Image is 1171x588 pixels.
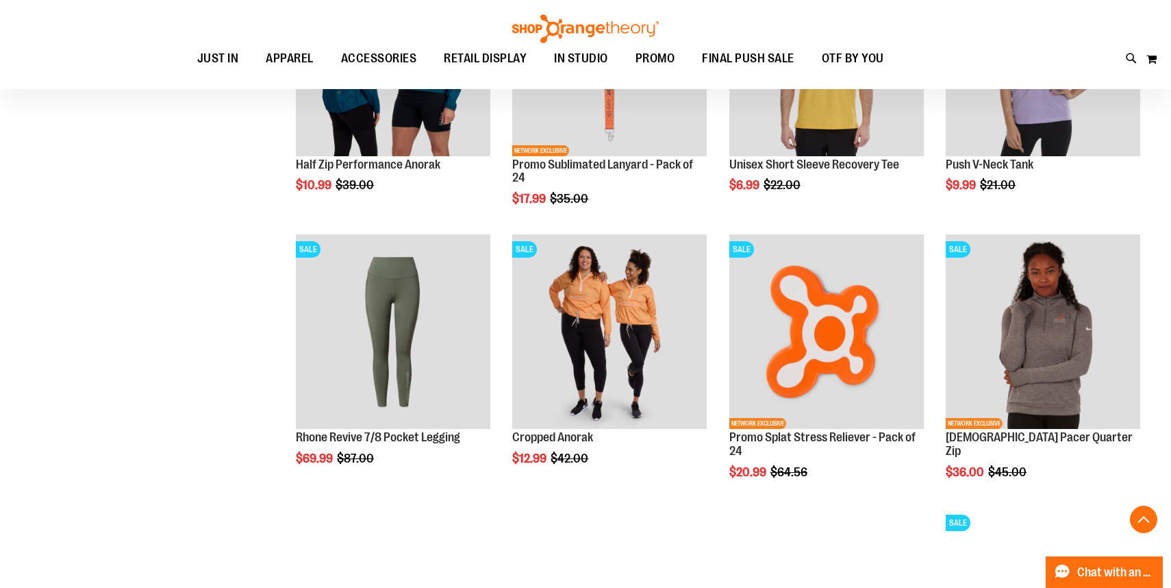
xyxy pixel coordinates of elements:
[764,178,803,192] span: $22.00
[939,228,1147,513] div: product
[296,234,490,429] img: Rhone Revive 7/8 Pocket Legging
[512,234,707,431] a: Cropped Anorak primary imageSALE
[296,178,333,192] span: $10.99
[341,43,417,74] span: ACCESSORIES
[729,234,924,431] a: Product image for Splat Stress Reliever - Pack of 24SALENETWORK EXCLUSIVE
[729,465,768,479] span: $20.99
[296,241,320,258] span: SALE
[337,452,376,465] span: $87.00
[729,234,924,429] img: Product image for Splat Stress Reliever - Pack of 24
[946,241,970,258] span: SALE
[729,158,899,171] a: Unisex Short Sleeve Recovery Tee
[296,158,440,171] a: Half Zip Performance Anorak
[444,43,527,74] span: RETAIL DISPLAY
[505,228,714,500] div: product
[729,418,786,429] span: NETWORK EXCLUSIVE
[336,178,376,192] span: $39.00
[512,145,569,156] span: NETWORK EXCLUSIVE
[512,430,593,444] a: Cropped Anorak
[946,465,986,479] span: $36.00
[296,452,335,465] span: $69.99
[296,234,490,431] a: Rhone Revive 7/8 Pocket LeggingSALE
[946,418,1003,429] span: NETWORK EXCLUSIVE
[184,43,253,75] a: JUST IN
[729,430,916,458] a: Promo Splat Stress Reliever - Pack of 24
[510,14,661,43] img: Shop Orangetheory
[1077,566,1155,579] span: Chat with an Expert
[822,43,884,74] span: OTF BY YOU
[808,43,898,75] a: OTF BY YOU
[729,178,761,192] span: $6.99
[289,228,497,500] div: product
[702,43,794,74] span: FINAL PUSH SALE
[1046,556,1163,588] button: Chat with an Expert
[540,43,622,75] a: IN STUDIO
[252,43,327,75] a: APPAREL
[512,158,693,185] a: Promo Sublimated Lanyard - Pack of 24
[946,234,1140,429] img: Product image for Ladies Pacer Quarter Zip
[622,43,689,75] a: PROMO
[550,192,590,206] span: $35.00
[946,515,970,531] span: SALE
[327,43,431,75] a: ACCESSORIES
[946,158,1033,171] a: Push V-Neck Tank
[722,228,931,513] div: product
[988,465,1029,479] span: $45.00
[729,241,754,258] span: SALE
[635,43,675,74] span: PROMO
[551,452,590,465] span: $42.00
[430,43,540,75] a: RETAIL DISPLAY
[266,43,314,74] span: APPAREL
[770,465,809,479] span: $64.56
[946,234,1140,431] a: Product image for Ladies Pacer Quarter ZipSALENETWORK EXCLUSIVE
[512,234,707,429] img: Cropped Anorak primary image
[512,241,537,258] span: SALE
[688,43,808,74] a: FINAL PUSH SALE
[946,178,978,192] span: $9.99
[980,178,1018,192] span: $21.00
[296,430,460,444] a: Rhone Revive 7/8 Pocket Legging
[197,43,239,74] span: JUST IN
[512,192,548,206] span: $17.99
[1130,506,1157,533] button: Back To Top
[946,430,1133,458] a: [DEMOGRAPHIC_DATA] Pacer Quarter Zip
[554,43,608,74] span: IN STUDIO
[512,452,549,465] span: $12.99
